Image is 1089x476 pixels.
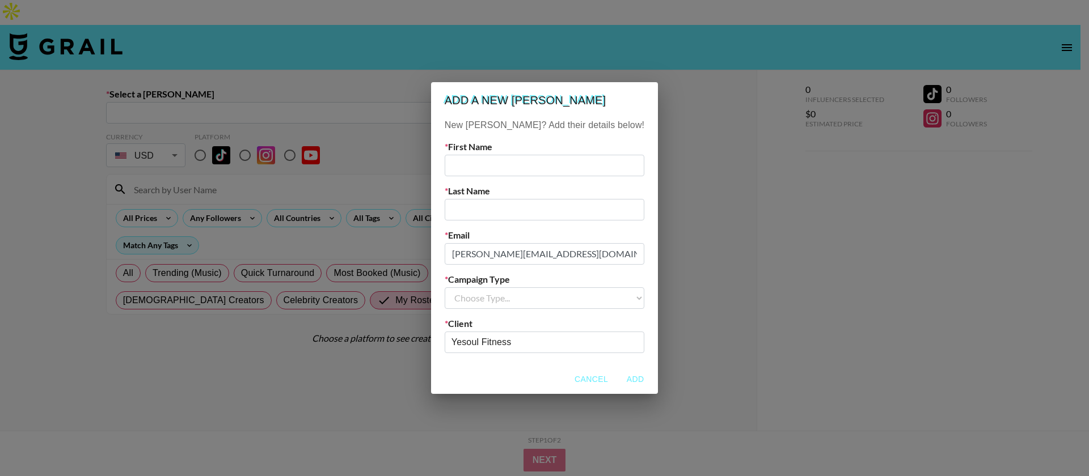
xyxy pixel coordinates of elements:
label: Client [445,318,644,329]
label: Last Name [445,185,644,197]
label: Email [445,229,644,241]
h2: Add a new [PERSON_NAME] [431,82,658,118]
label: Campaign Type [445,274,644,285]
button: Add [617,369,653,390]
label: First Name [445,141,644,152]
button: Cancel [570,369,613,390]
p: New [PERSON_NAME]? Add their details below! [445,118,644,132]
